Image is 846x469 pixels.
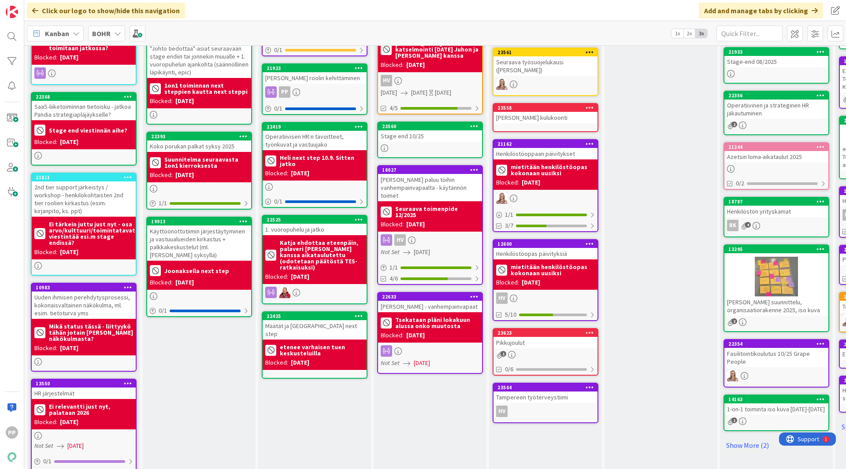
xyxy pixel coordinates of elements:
[34,442,53,450] i: Not Set
[263,216,367,224] div: 22525
[147,218,251,225] div: 19913
[60,137,78,147] div: [DATE]
[263,312,367,340] div: 22425Määtät ja [GEOGRAPHIC_DATA] next step
[263,312,367,320] div: 22425
[67,441,84,451] span: [DATE]
[728,92,828,99] div: 22356
[496,278,519,287] div: Blocked:
[92,29,111,38] b: BOHR
[724,220,828,231] div: RK
[497,105,597,111] div: 23558
[267,313,367,319] div: 22425
[164,82,249,95] b: 1on1 toiminnan next steppien kautta next steppi
[49,127,127,133] b: Stage end viestinnän aihe?
[263,287,367,298] div: JS
[32,284,136,319] div: 10983Uuden ihmisen perehdytysprosessi, kokonaisvaltainen näkökulma, ml. esim. tietoturva yms
[493,240,597,248] div: 12600
[378,293,482,301] div: 22633
[493,48,597,76] div: 23561Seuraava työsuojelukausi ([PERSON_NAME])
[727,370,738,381] img: IH
[27,3,185,18] div: Click our logo to show/hide this navigation
[414,358,430,368] span: [DATE]
[381,248,400,256] i: Not Set
[263,103,367,114] div: 0/1
[381,359,400,367] i: Not Set
[395,206,479,218] b: Seuraava toimenpide 12/2025
[378,301,482,312] div: [PERSON_NAME] - vanhempainvapaat
[147,133,251,152] div: 22393Koko porukan palkat syksy 2025
[683,29,695,38] span: 2x
[505,310,516,319] span: 5/10
[291,358,309,367] div: [DATE]
[522,278,540,287] div: [DATE]
[378,234,482,246] div: HV
[263,216,367,235] div: 225251. vuoropuhelu ja jatko
[36,174,136,181] div: 21811
[32,292,136,319] div: Uuden ihmisen perehdytysprosessi, kokonaisvaltainen näkökulma, ml. esim. tietoturva yms
[150,96,173,106] div: Blocked:
[435,88,451,97] div: [DATE]
[265,169,288,178] div: Blocked:
[263,320,367,340] div: Määtät ja [GEOGRAPHIC_DATA] next step
[493,78,597,90] div: IH
[49,323,133,342] b: Mikä status tässä - liittyykö tähän jotain [PERSON_NAME] näkökulmasta?
[147,305,251,316] div: 0/1
[291,272,309,281] div: [DATE]
[395,40,479,59] b: [PERSON_NAME] katselmointi [DATE] Juhon ja [PERSON_NAME] kanssa
[378,166,482,201] div: 18027[PERSON_NAME] paluu töihin vanhempainvapaalta - käytännön toimet
[493,391,597,403] div: Tampereen työterveystiimi
[32,174,136,217] div: 218112nd tier support järkeistys / workshop - henkilökohtaisten 2nd tier roolien kirkastus (esim....
[724,395,828,415] div: 141631-on-1 toiminta iso kuva [DATE]-[DATE]
[724,143,828,151] div: 21244
[291,169,309,178] div: [DATE]
[390,263,398,272] span: 1 / 1
[724,395,828,403] div: 14163
[378,122,482,142] div: 23560Stage end 10/25
[493,148,597,159] div: Henkilöstöoppaan päivitykset
[147,43,251,78] div: "Johto tiedottaa"-asiat seuraavaan stage endiin tai jonnekin muualle + 1. vuoropuhelun ajankohta ...
[265,272,288,281] div: Blocked:
[46,4,48,11] div: 1
[279,287,290,298] img: JS
[378,293,482,312] div: 22633[PERSON_NAME] - vanhempainvapaat
[724,245,828,253] div: 13295
[32,93,136,101] div: 22368
[378,122,482,130] div: 23560
[378,130,482,142] div: Stage end 10/25
[32,380,136,388] div: 13550
[280,155,364,167] b: Heli next step 10.9. Sitten jatko
[493,248,597,259] div: Henkilöstöopas päivityksiä
[731,417,737,423] span: 1
[745,222,751,228] span: 4
[280,344,364,356] b: etenee varhaisen tuen keskusteluilla
[728,199,828,205] div: 18787
[728,49,828,55] div: 21933
[406,220,425,229] div: [DATE]
[34,247,57,257] div: Blocked:
[6,451,18,463] img: avatar
[164,156,249,169] b: Suunnitelma seuraavasta 1on1 kierroksesta
[150,170,173,180] div: Blocked:
[60,343,78,353] div: [DATE]
[724,370,828,381] div: IH
[263,44,367,55] div: 0/1
[724,206,828,217] div: Henkilöstön yrityskamat
[716,26,783,41] input: Quick Filter...
[32,174,136,181] div: 21811
[411,88,427,97] span: [DATE]
[390,274,398,283] span: 4/6
[32,388,136,399] div: HR järjestelmät
[496,292,508,304] div: HV
[381,88,397,97] span: [DATE]
[6,426,18,439] div: PP
[497,141,597,147] div: 21162
[724,403,828,415] div: 1-on-1 toiminta iso kuva [DATE]-[DATE]
[147,140,251,152] div: Koko porukan palkat syksy 2025
[274,104,282,113] span: 0 / 1
[34,137,57,147] div: Blocked:
[493,292,597,304] div: HV
[19,1,40,12] span: Support
[32,101,136,120] div: SaaS-liiketoiminnan tietoisku - jatkoa Pandia strategiapläjäykselle?
[382,167,482,173] div: 18027
[728,246,828,252] div: 13295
